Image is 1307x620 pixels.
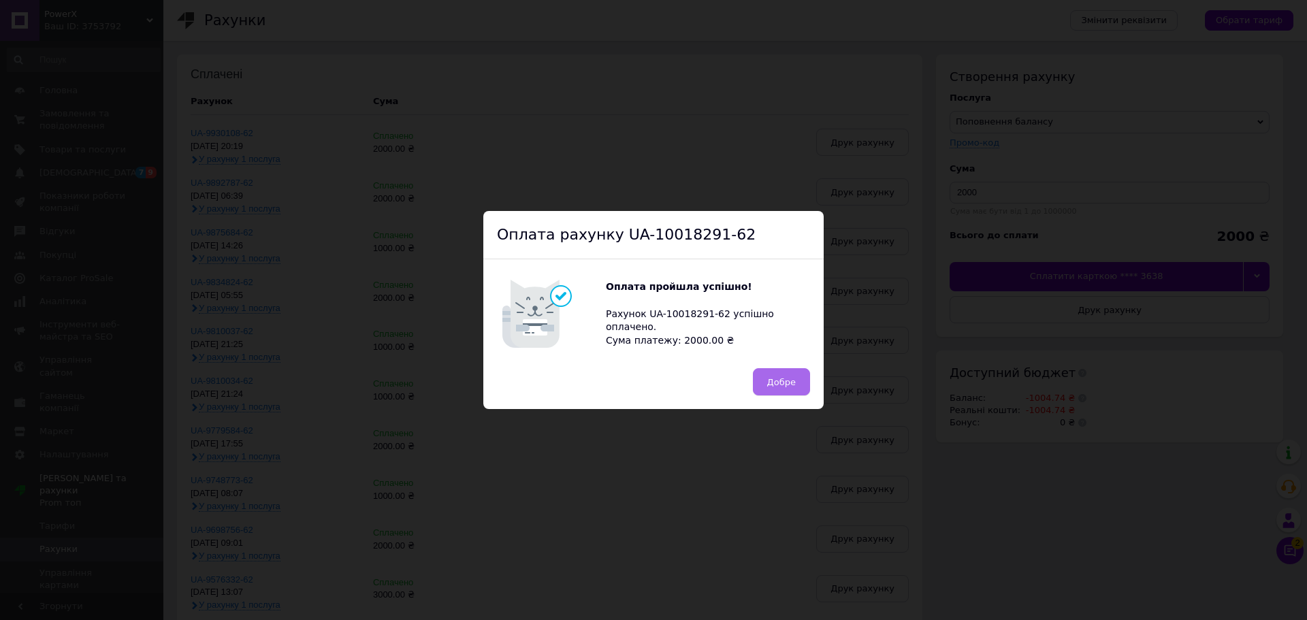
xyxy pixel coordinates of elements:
[606,280,810,347] div: Рахунок UA-10018291-62 успішно оплачено. Сума платежу: 2000.00 ₴
[606,281,752,292] b: Оплата пройшла успішно!
[767,377,796,387] span: Добре
[753,368,810,395] button: Добре
[497,273,606,355] img: Котик говорить Оплата пройшла успішно!
[483,211,824,260] div: Оплата рахунку UA-10018291-62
